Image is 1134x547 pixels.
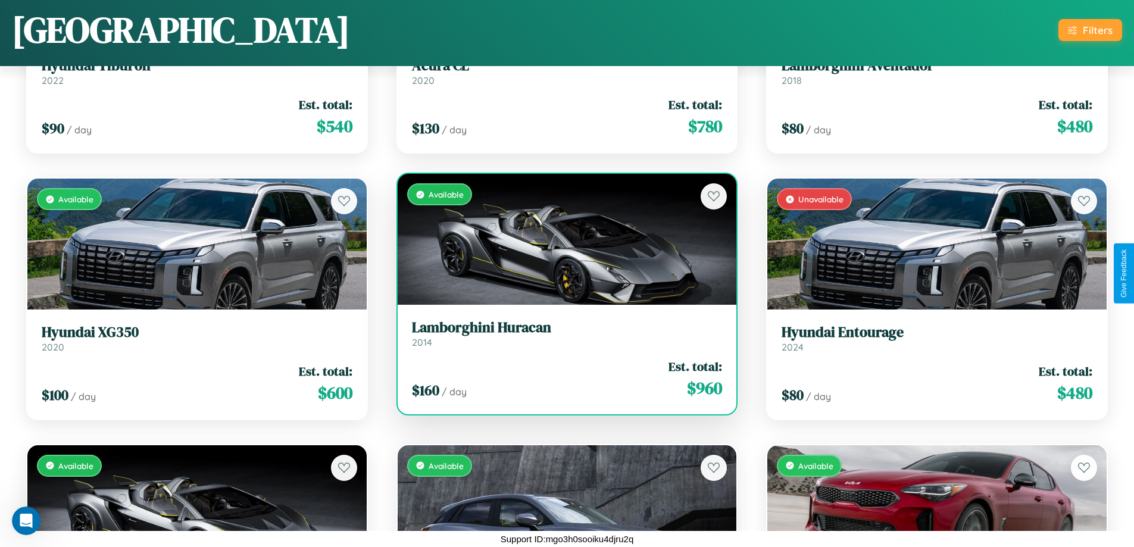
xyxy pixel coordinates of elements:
h3: Lamborghini Huracan [412,319,723,336]
span: Est. total: [1039,96,1092,113]
span: / day [442,124,467,136]
span: Est. total: [299,362,352,380]
span: / day [71,390,96,402]
span: $ 600 [318,381,352,405]
span: 2020 [412,74,435,86]
button: Filters [1058,19,1122,41]
span: 2020 [42,341,64,353]
a: Acura CL2020 [412,57,723,86]
span: $ 480 [1057,381,1092,405]
a: Hyundai XG3502020 [42,324,352,353]
span: $ 780 [688,114,722,138]
span: $ 80 [782,118,804,138]
iframe: Intercom live chat [12,507,40,535]
a: Lamborghini Huracan2014 [412,319,723,348]
span: $ 160 [412,380,439,400]
span: / day [806,124,831,136]
p: Support ID: mgo3h0sooiku4djru2q [501,531,633,547]
span: / day [67,124,92,136]
span: Est. total: [668,358,722,375]
a: Hyundai Entourage2024 [782,324,1092,353]
a: Hyundai Tiburon2022 [42,57,352,86]
h3: Hyundai Entourage [782,324,1092,341]
span: 2022 [42,74,64,86]
span: $ 90 [42,118,64,138]
div: Give Feedback [1120,249,1128,298]
span: Available [58,194,93,204]
span: Unavailable [798,194,844,204]
span: $ 540 [317,114,352,138]
span: Available [798,461,833,471]
h1: [GEOGRAPHIC_DATA] [12,5,350,54]
span: 2014 [412,336,432,348]
h3: Acura CL [412,57,723,74]
span: $ 130 [412,118,439,138]
h3: Hyundai Tiburon [42,57,352,74]
span: $ 480 [1057,114,1092,138]
span: Est. total: [1039,362,1092,380]
span: Available [58,461,93,471]
div: Filters [1083,24,1113,36]
span: / day [806,390,831,402]
span: / day [442,386,467,398]
span: Est. total: [668,96,722,113]
h3: Hyundai XG350 [42,324,352,341]
span: $ 960 [687,376,722,400]
span: Available [429,189,464,199]
span: $ 100 [42,385,68,405]
h3: Lamborghini Aventador [782,57,1092,74]
span: Est. total: [299,96,352,113]
span: 2018 [782,74,802,86]
span: $ 80 [782,385,804,405]
span: Available [429,461,464,471]
a: Lamborghini Aventador2018 [782,57,1092,86]
span: 2024 [782,341,804,353]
